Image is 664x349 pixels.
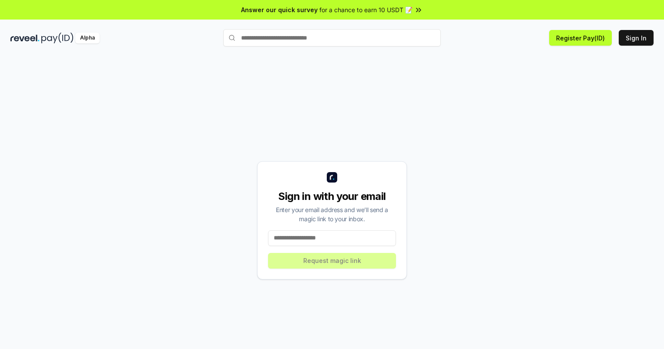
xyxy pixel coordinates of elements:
img: pay_id [41,33,74,43]
span: for a chance to earn 10 USDT 📝 [319,5,412,14]
span: Answer our quick survey [241,5,318,14]
img: logo_small [327,172,337,183]
img: reveel_dark [10,33,40,43]
button: Sign In [619,30,654,46]
div: Sign in with your email [268,189,396,203]
div: Enter your email address and we’ll send a magic link to your inbox. [268,205,396,223]
div: Alpha [75,33,100,43]
button: Register Pay(ID) [549,30,612,46]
